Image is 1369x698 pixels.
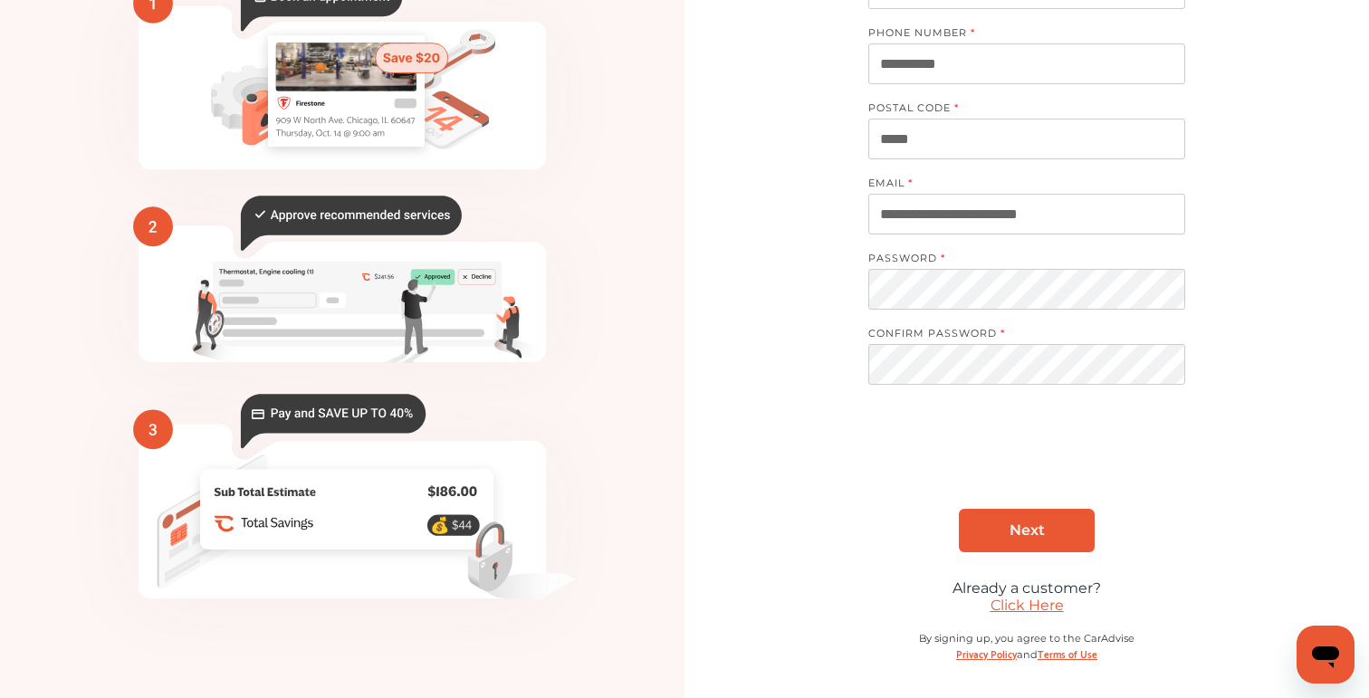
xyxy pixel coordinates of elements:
label: POSTAL CODE [868,101,1167,119]
label: EMAIL [868,177,1167,194]
a: Privacy Policy [956,645,1017,662]
label: PASSWORD [868,252,1167,269]
div: By signing up, you agree to the CarAdvise and [868,632,1185,680]
a: Click Here [991,597,1064,614]
a: Next [959,509,1095,552]
label: PHONE NUMBER [868,26,1167,43]
iframe: Button to launch messaging window [1297,626,1355,684]
text: 💰 [430,515,450,534]
a: Terms of Use [1038,645,1097,662]
span: Next [1010,521,1045,539]
label: CONFIRM PASSWORD [868,327,1167,344]
div: Already a customer? [868,579,1185,597]
iframe: reCAPTCHA [889,425,1164,495]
